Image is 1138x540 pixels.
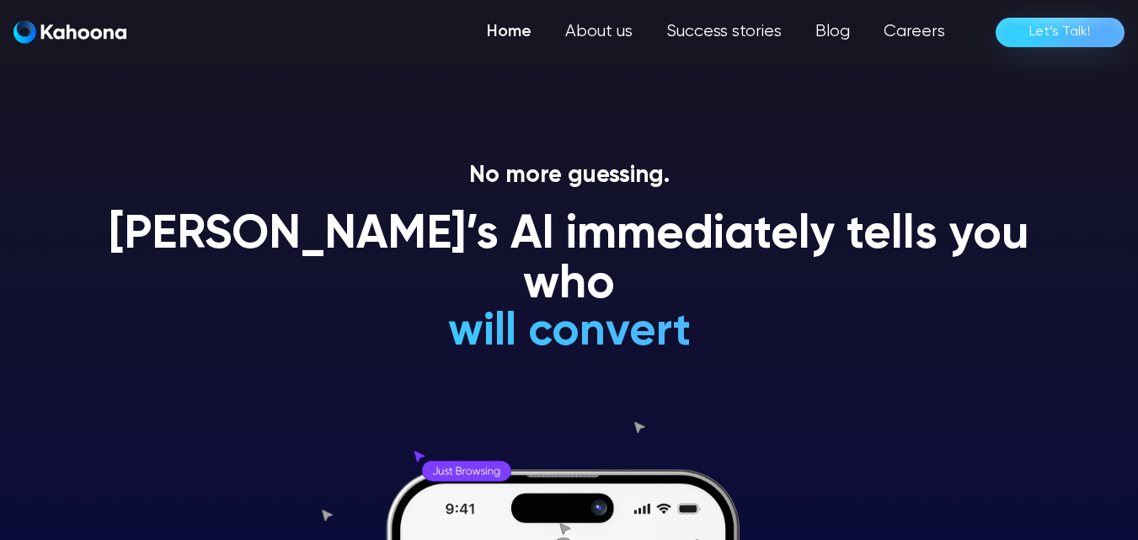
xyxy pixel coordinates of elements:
[13,20,126,45] a: home
[867,15,962,49] a: Careers
[996,18,1125,47] a: Let’s Talk!
[89,211,1050,311] h1: [PERSON_NAME]’s AI immediately tells you who
[799,15,867,49] a: Blog
[321,307,817,357] h1: will convert
[470,15,548,49] a: Home
[89,162,1050,190] p: No more guessing.
[13,20,126,44] img: Kahoona logo white
[548,15,649,49] a: About us
[433,467,500,477] g: Just Browsing
[649,15,799,49] a: Success stories
[1029,19,1091,45] div: Let’s Talk!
